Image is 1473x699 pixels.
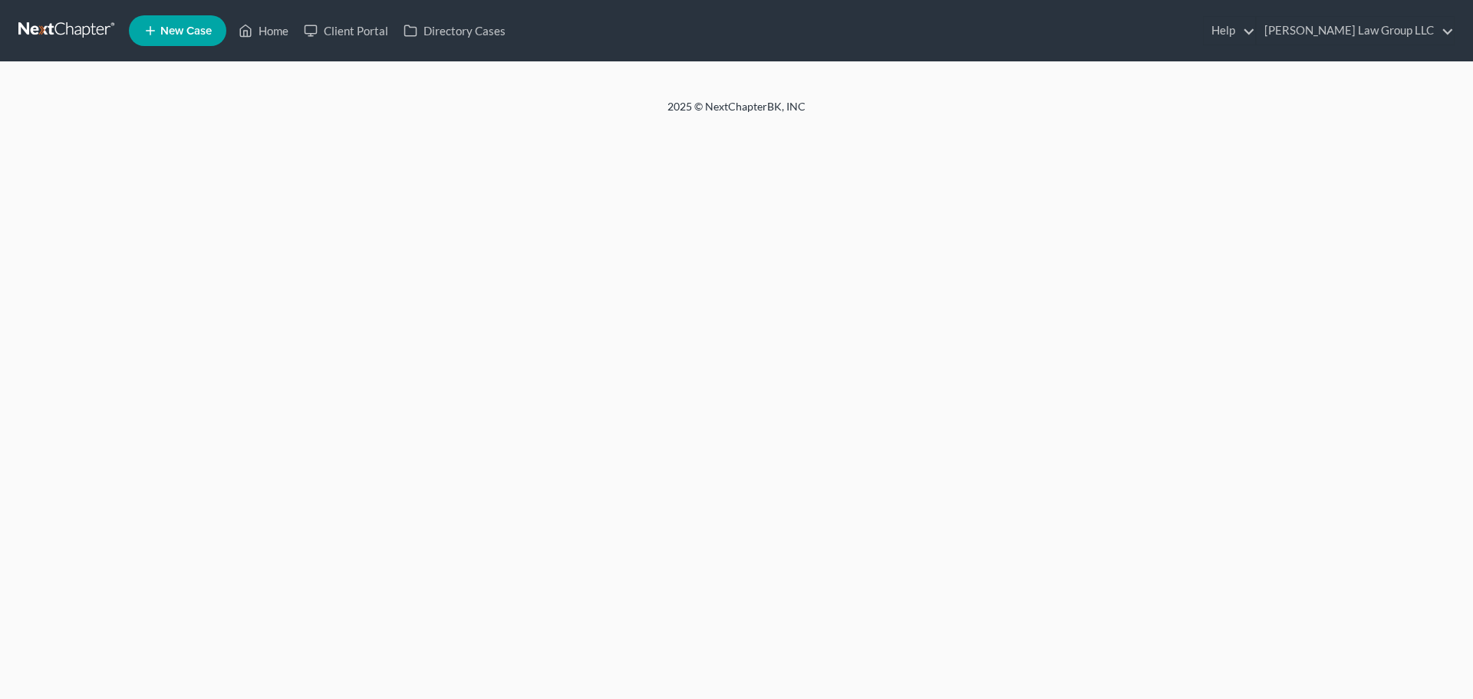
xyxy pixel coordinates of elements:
[231,17,296,45] a: Home
[1204,17,1255,45] a: Help
[396,17,513,45] a: Directory Cases
[296,17,396,45] a: Client Portal
[129,15,226,46] new-legal-case-button: New Case
[299,99,1174,127] div: 2025 © NextChapterBK, INC
[1257,17,1454,45] a: [PERSON_NAME] Law Group LLC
